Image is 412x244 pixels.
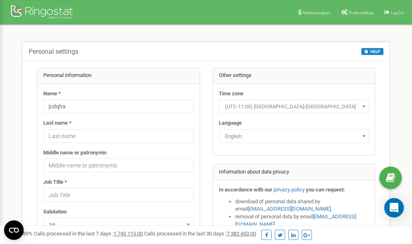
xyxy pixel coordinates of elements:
[235,198,369,213] li: download of personal data shared by email ,
[219,90,243,98] label: Time zone
[43,188,194,202] input: Job Title
[37,68,200,84] div: Personal information
[349,11,374,15] span: Profile settings
[391,11,404,15] span: Log Out
[114,231,143,237] u: 1 745 115,00
[303,11,331,15] span: Referral program
[43,218,194,231] span: Mr.
[144,231,256,237] span: Calls processed in the last 30 days :
[43,158,194,172] input: Middle name or patronymic
[29,48,78,55] h5: Personal settings
[43,208,67,216] label: Salutation
[235,213,369,228] li: removal of personal data by email ,
[219,129,369,143] span: English
[219,187,272,193] strong: In accordance with our
[361,48,383,55] button: HELP
[274,187,305,193] a: privacy policy
[46,219,191,231] span: Mr.
[43,129,194,143] input: Last name
[43,149,107,157] label: Middle name or patronymic
[219,99,369,113] span: (UTC-11:00) Pacific/Midway
[219,119,242,127] label: Language
[222,131,366,142] span: English
[213,68,375,84] div: Other settings
[248,206,331,212] a: [EMAIL_ADDRESS][DOMAIN_NAME]
[213,164,375,180] div: Information about data privacy
[34,231,143,237] span: Calls processed in the last 7 days :
[384,198,404,218] div: Open Intercom Messenger
[43,90,61,98] label: Name *
[4,220,24,240] button: Open CMP widget
[43,99,194,113] input: Name
[43,178,67,186] label: Job Title *
[43,119,71,127] label: Last name *
[306,187,345,193] strong: you can request:
[227,231,256,237] u: 7 382 453,00
[222,101,366,112] span: (UTC-11:00) Pacific/Midway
